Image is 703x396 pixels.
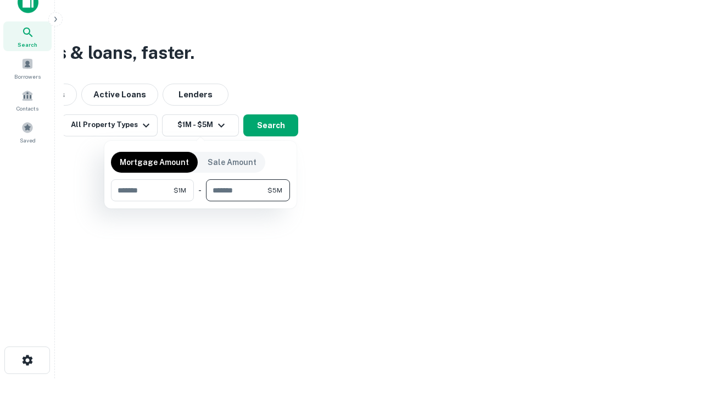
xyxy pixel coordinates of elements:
[198,179,202,201] div: -
[208,156,256,168] p: Sale Amount
[267,185,282,195] span: $5M
[174,185,186,195] span: $1M
[120,156,189,168] p: Mortgage Amount
[648,308,703,361] iframe: Chat Widget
